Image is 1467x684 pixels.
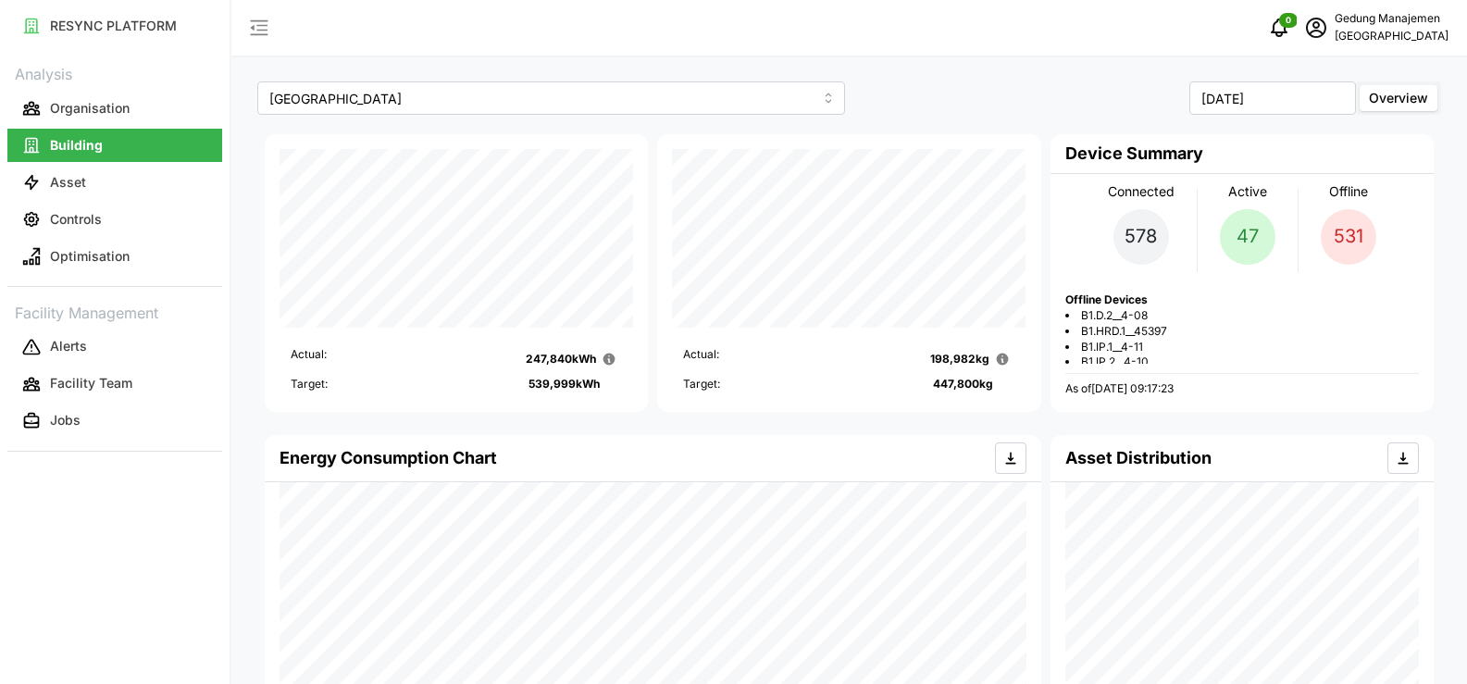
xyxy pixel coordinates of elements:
p: RESYNC PLATFORM [50,17,177,35]
p: 531 [1334,222,1363,251]
a: Building [7,127,222,164]
p: Organisation [50,99,130,118]
p: Gedung Manajemen [1335,10,1448,28]
button: Facility Team [7,367,222,401]
p: Building [50,136,103,155]
span: B1.IP.2__4-10 [1081,354,1149,370]
h4: Energy Consumption Chart [280,446,497,470]
h4: Asset Distribution [1065,446,1212,470]
p: 447,800 kg [933,376,993,393]
h4: Device Summary [1065,142,1203,166]
a: Asset [7,164,222,201]
a: Optimisation [7,238,222,275]
p: Target: [291,376,328,393]
p: Facility Management [7,298,222,325]
p: As of [DATE] 09:17:23 [1065,381,1174,397]
span: Overview [1369,90,1428,106]
span: B1.HRD.1__45397 [1081,324,1167,340]
button: schedule [1298,9,1335,46]
button: Building [7,129,222,162]
p: [GEOGRAPHIC_DATA] [1335,28,1448,45]
a: Jobs [7,403,222,440]
p: Actual: [683,346,719,372]
a: Alerts [7,329,222,366]
p: Connected [1108,181,1175,202]
a: Facility Team [7,366,222,403]
span: B1.D.2__4-08 [1081,308,1148,324]
p: Jobs [50,411,81,429]
button: Asset [7,166,222,199]
p: Active [1228,181,1267,202]
p: Facility Team [50,374,132,392]
p: Offline [1329,181,1368,202]
button: Alerts [7,330,222,364]
p: Asset [50,173,86,192]
p: Offline Devices [1065,292,1419,308]
button: Optimisation [7,240,222,273]
button: Organisation [7,92,222,125]
p: Target: [683,376,720,393]
p: 578 [1125,222,1157,251]
button: Controls [7,203,222,236]
a: Organisation [7,90,222,127]
button: notifications [1261,9,1298,46]
p: 539,999 kWh [528,376,600,393]
a: RESYNC PLATFORM [7,7,222,44]
p: Alerts [50,337,87,355]
p: Actual: [291,346,327,372]
p: 47 [1237,222,1259,251]
button: RESYNC PLATFORM [7,9,222,43]
p: Controls [50,210,102,229]
input: Select Month [1189,81,1356,115]
button: Jobs [7,404,222,438]
p: Optimisation [50,247,130,266]
p: Analysis [7,59,222,86]
a: Controls [7,201,222,238]
p: 198,982 kg [930,351,989,368]
span: 0 [1286,14,1291,27]
p: 247,840 kWh [526,351,596,368]
span: B1.IP.1__4-11 [1081,340,1143,355]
